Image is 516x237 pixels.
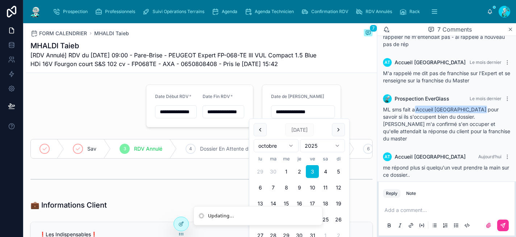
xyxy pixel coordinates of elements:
span: Accueil [GEOGRAPHIC_DATA] [395,153,466,160]
th: samedi [319,155,332,162]
span: AT [384,60,390,65]
div: Updating... [208,212,234,220]
button: lundi 6 octobre 2025 [254,181,267,194]
span: Prospection EverGlass [395,95,449,102]
th: mercredi [280,155,293,162]
button: dimanche 12 octobre 2025 [332,181,345,194]
a: Agenda [209,5,242,18]
a: Professionnels [93,5,140,18]
a: Rack [397,5,425,18]
span: RDV Annulés [366,9,392,15]
span: Agenda Technicien [255,9,294,15]
button: mercredi 15 octobre 2025 [280,197,293,210]
button: samedi 25 octobre 2025 [319,213,332,226]
button: jeudi 16 octobre 2025 [293,197,306,210]
span: Le mois dernier [470,60,502,65]
h1: 💼 Informations Client [30,200,107,210]
button: mardi 30 septembre 2025 [267,165,280,178]
img: App logo [29,6,42,17]
span: Accueil [GEOGRAPHIC_DATA] [395,59,466,66]
span: FORM CALENDRIER [39,30,87,37]
span: 4 [189,146,192,152]
h1: MHALDI Taieb [30,41,318,51]
span: Date de [PERSON_NAME] [271,94,324,99]
span: M'a rappelé me dit pas de franchise sur l'Expert et se renseigne sur la franchise du Master [383,70,510,83]
span: Dossier En Attente d'Envoi [200,145,263,152]
th: jeudi [293,155,306,162]
button: mercredi 8 octobre 2025 [280,181,293,194]
span: RDV Annulé [134,145,162,152]
span: Accueil [GEOGRAPHIC_DATA] [415,106,487,113]
th: lundi [254,155,267,162]
button: samedi 18 octobre 2025 [319,197,332,210]
th: dimanche [332,155,345,162]
th: vendredi [306,155,319,162]
a: RDV Annulés [353,5,397,18]
div: Note [406,191,416,196]
span: 3 [124,146,126,152]
button: dimanche 5 octobre 2025 [332,165,345,178]
th: mardi [267,155,280,162]
button: vendredi 10 octobre 2025 [306,181,319,194]
span: Sav [87,145,96,152]
a: Agenda Technicien [242,5,299,18]
button: lundi 29 septembre 2025 [254,165,267,178]
span: 7 Comments [437,25,472,34]
button: samedi 11 octobre 2025 [319,181,332,194]
span: 7 [370,25,377,32]
span: Confirmation RDV [311,9,348,15]
span: Aujourd’hui [478,154,502,159]
span: [RDV Annulé] RDV du [DATE] 09:00 - Pare-Brise - PEUGEOT Expert FP-068-TE III VUL Compact 1.5 Blue... [30,51,318,68]
div: scrollable content [48,4,487,20]
span: Le mois dernier [470,96,502,101]
span: 6 [367,146,370,152]
span: Date Début RDV [155,94,189,99]
button: vendredi 17 octobre 2025 [306,197,319,210]
button: Note [403,189,419,198]
span: Professionnels [105,9,135,15]
span: ML sms fait a pour savoir si ils s'occupent bien du dossier. [PERSON_NAME] m'a confirmé s'en occu... [383,106,510,142]
span: Rack [409,9,420,15]
button: samedi 4 octobre 2025 [319,165,332,178]
span: AT [384,154,390,160]
a: Prospection [51,5,93,18]
span: Suite à l'info de [PERSON_NAME] ai tenté de le rappeler ne m'entendait pas - ai rappelé à nouveau... [383,26,505,47]
button: jeudi 2 octobre 2025 [293,165,306,178]
a: Suivi Opérations Terrains [140,5,209,18]
span: Prospection [63,9,88,15]
button: dimanche 26 octobre 2025 [332,213,345,226]
button: Reply [383,189,400,198]
a: MHALDI Taieb [94,30,129,37]
button: Today, vendredi 3 octobre 2025, selected [306,165,319,178]
button: dimanche 19 octobre 2025 [332,197,345,210]
button: 7 [364,29,373,38]
button: mercredi 1 octobre 2025 [280,165,293,178]
a: FORM CALENDRIER [30,30,87,37]
button: mardi 14 octobre 2025 [267,197,280,210]
span: me répond plus si quelqu'un veut prendre la main sur ce dossier.. [383,164,509,178]
a: Confirmation RDV [299,5,353,18]
span: Date Fin RDV [203,94,230,99]
button: mardi 7 octobre 2025 [267,181,280,194]
span: Suivi Opérations Terrains [153,9,204,15]
span: Agenda [222,9,237,15]
button: lundi 13 octobre 2025 [254,197,267,210]
button: jeudi 9 octobre 2025 [293,181,306,194]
